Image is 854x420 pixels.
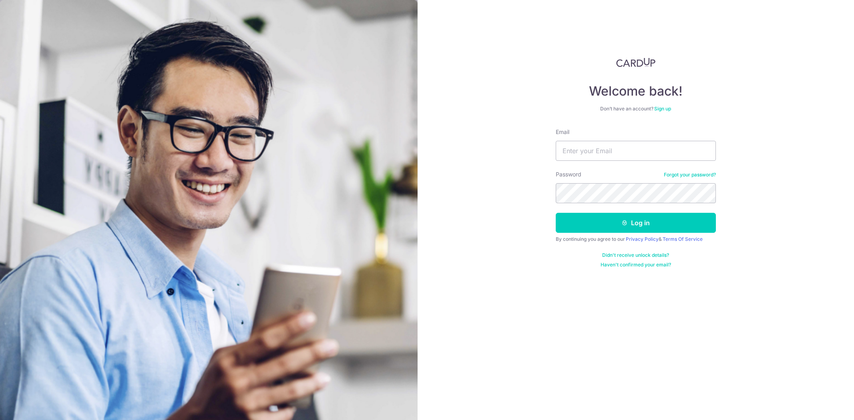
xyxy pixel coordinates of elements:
h4: Welcome back! [556,83,716,99]
button: Log in [556,213,716,233]
a: Sign up [654,106,671,112]
a: Terms Of Service [663,236,703,242]
label: Email [556,128,569,136]
div: Don’t have an account? [556,106,716,112]
input: Enter your Email [556,141,716,161]
a: Forgot your password? [664,172,716,178]
a: Haven't confirmed your email? [601,262,671,268]
div: By continuing you agree to our & [556,236,716,242]
a: Privacy Policy [626,236,659,242]
img: CardUp Logo [616,58,655,67]
a: Didn't receive unlock details? [602,252,669,258]
label: Password [556,170,581,178]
